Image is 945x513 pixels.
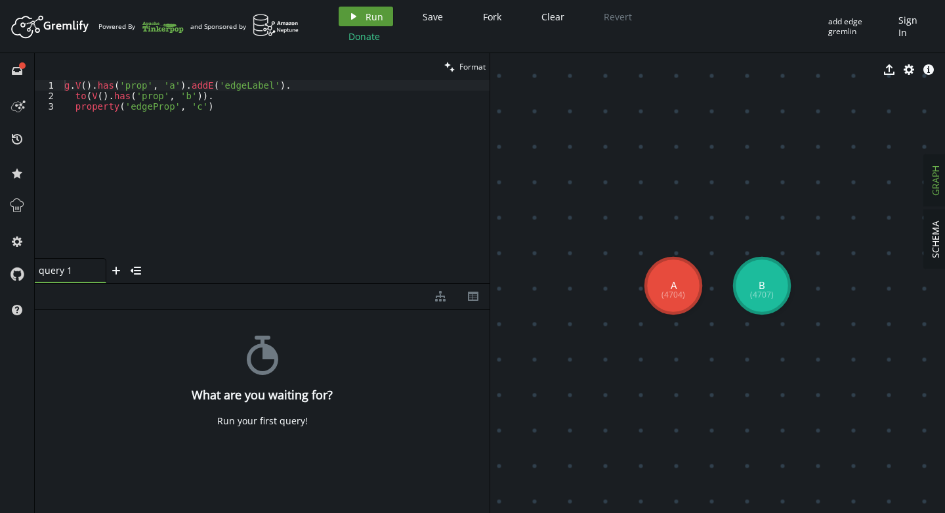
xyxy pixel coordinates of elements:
div: 2 [35,91,62,101]
span: Fork [483,11,501,23]
button: Clear [532,7,574,26]
div: Powered By [98,15,184,38]
tspan: (4704) [661,289,685,300]
button: Donate [339,26,390,46]
span: query 1 [39,264,91,277]
div: and Sponsored by [190,14,299,39]
div: add edge gremlin [828,16,892,37]
div: Run your first query! [217,415,308,427]
span: Clear [541,11,564,23]
h4: What are you waiting for? [192,388,333,402]
button: Format [440,53,490,80]
button: Save [413,7,453,26]
button: Fork [472,7,512,26]
span: Save [423,11,443,23]
span: Donate [348,30,380,43]
div: 1 [35,80,62,91]
span: Run [366,11,383,23]
button: Sign In [892,7,935,46]
button: Revert [594,7,642,26]
tspan: A [671,279,677,292]
span: Revert [604,11,632,23]
div: 3 [35,101,62,112]
button: Run [339,7,393,26]
tspan: B [759,279,765,292]
tspan: (4707) [750,289,774,300]
span: Sign In [898,14,929,39]
img: AWS Neptune [253,14,299,37]
span: Format [459,61,486,72]
span: SCHEMA [929,221,942,258]
span: GRAPH [929,166,942,196]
